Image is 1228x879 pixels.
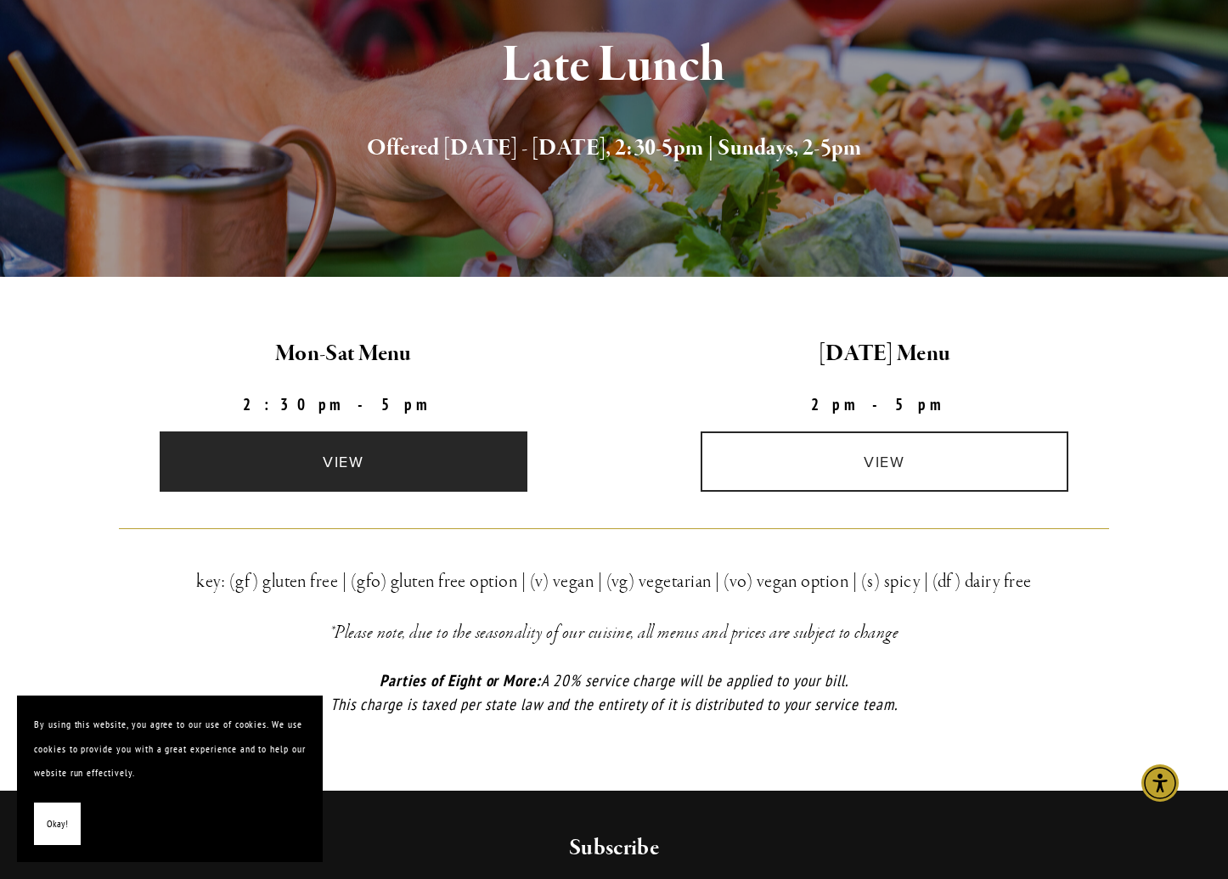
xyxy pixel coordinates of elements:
p: By using this website, you agree to our use of cookies. We use cookies to provide you with a grea... [34,713,306,786]
span: Okay! [47,812,68,837]
strong: 2:30pm-5pm [243,394,445,414]
a: view [160,431,528,492]
em: *Please note, due to the seasonality of our cuisine, all menus and prices are subject to change [330,621,899,645]
h2: Offered [DATE] - [DATE], 2:30-5pm | Sundays, 2-5pm [119,131,1109,166]
a: view [701,431,1069,492]
button: Okay! [34,803,81,846]
h1: Late Lunch [119,38,1109,93]
strong: 2pm-5pm [811,394,959,414]
h3: key: (gf) gluten free | (gfo) gluten free option | (v) vegan | (vg) vegetarian | (vo) vegan optio... [119,566,1109,597]
em: A 20% service charge will be applied to your bill. This charge is taxed per state law and the ent... [330,670,897,715]
em: Parties of Eight or More: [380,670,541,690]
h2: [DATE] Menu [628,336,1141,372]
h2: Mon-Sat Menu [87,336,600,372]
section: Cookie banner [17,696,323,862]
div: Accessibility Menu [1141,764,1179,802]
h2: Subscribe [194,833,1035,864]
